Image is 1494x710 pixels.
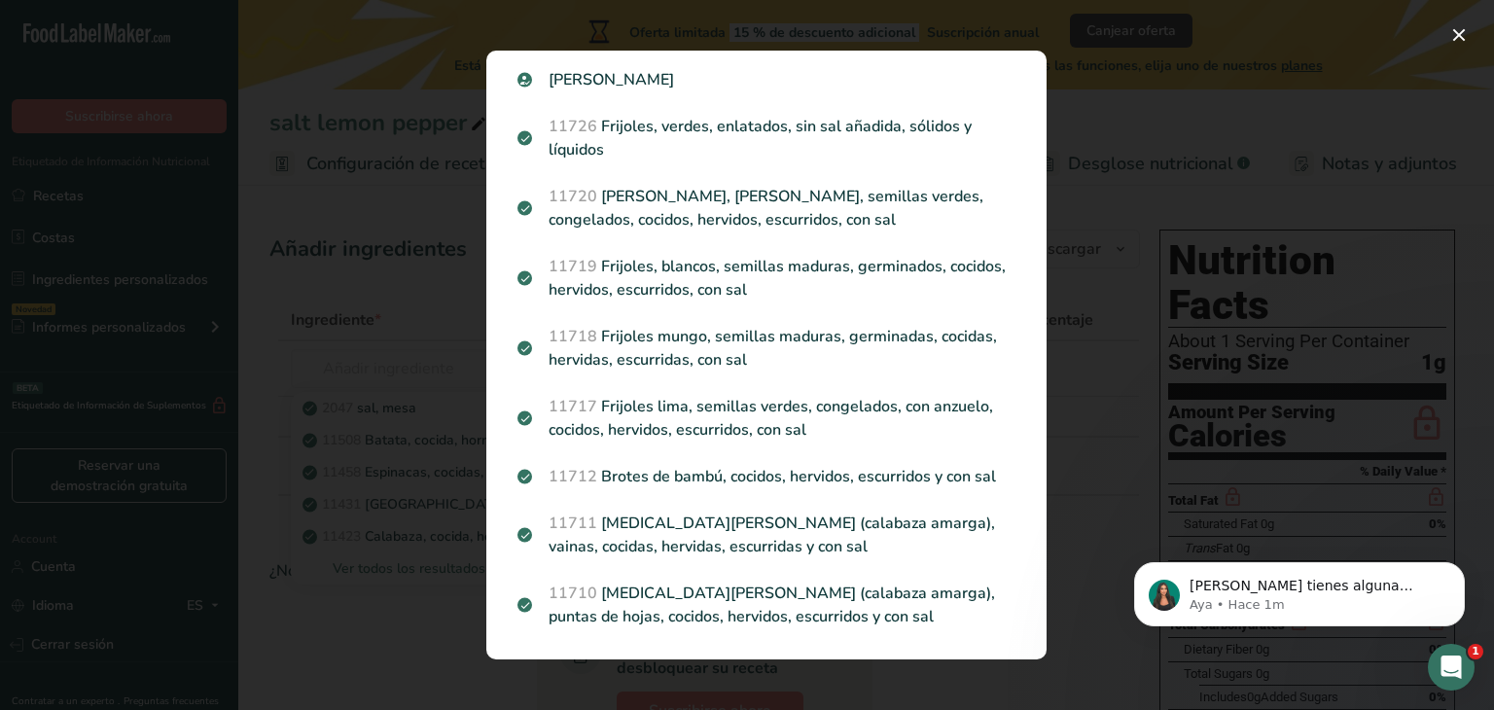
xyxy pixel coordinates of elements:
[517,255,1015,302] p: Frijoles, blancos, semillas maduras, germinados, cocidos, hervidos, escurridos, con sal
[517,68,1015,91] p: [PERSON_NAME]
[517,512,1015,558] p: [MEDICAL_DATA][PERSON_NAME] (calabaza amarga), vainas, cocidas, hervidas, escurridas y con sal
[1105,521,1494,657] iframe: Intercom notifications mensaje
[549,116,597,137] span: 11726
[1428,644,1475,691] iframe: Intercom live chat
[517,465,1015,488] p: Brotes de bambú, cocidos, hervidos, escurridos y con sal
[1468,644,1483,659] span: 1
[549,466,597,487] span: 11712
[517,582,1015,628] p: [MEDICAL_DATA][PERSON_NAME] (calabaza amarga), puntas de hojas, cocidos, hervidos, escurridos y c...
[549,513,597,534] span: 11711
[549,186,597,207] span: 11720
[549,583,597,604] span: 11710
[549,256,597,277] span: 11719
[549,326,597,347] span: 11718
[517,185,1015,231] p: [PERSON_NAME], [PERSON_NAME], semillas verdes, congelados, cocidos, hervidos, escurridos, con sal
[517,395,1015,442] p: Frijoles lima, semillas verdes, congelados, con anzuelo, cocidos, hervidos, escurridos, con sal
[517,115,1015,161] p: Frijoles, verdes, enlatados, sin sal añadida, sólidos y líquidos
[517,325,1015,372] p: Frijoles mungo, semillas maduras, germinadas, cocidas, hervidas, escurridas, con sal
[549,396,597,417] span: 11717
